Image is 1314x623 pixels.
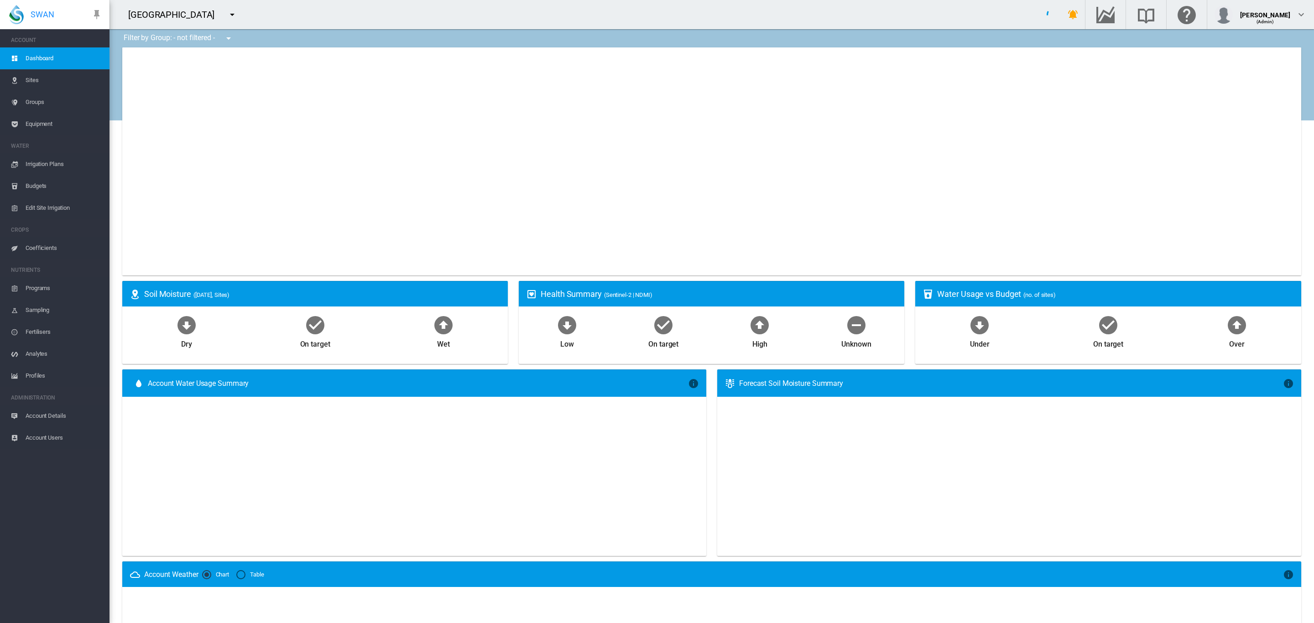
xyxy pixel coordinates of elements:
[26,299,102,321] span: Sampling
[1023,291,1056,298] span: (no. of sites)
[688,378,699,389] md-icon: icon-information
[181,336,192,349] div: Dry
[604,291,652,298] span: (Sentinel-2 | NDMI)
[725,378,735,389] md-icon: icon-thermometer-lines
[1097,314,1119,336] md-icon: icon-checkbox-marked-circle
[193,291,230,298] span: ([DATE], Sites)
[148,379,688,389] span: Account Water Usage Summary
[130,289,141,300] md-icon: icon-map-marker-radius
[1283,569,1294,580] md-icon: icon-information
[1064,5,1082,24] button: icon-bell-ring
[969,314,991,336] md-icon: icon-arrow-down-bold-circle
[91,9,102,20] md-icon: icon-pin
[652,314,674,336] md-icon: icon-checkbox-marked-circle
[11,263,102,277] span: NUTRIENTS
[841,336,871,349] div: Unknown
[437,336,450,349] div: Wet
[1226,314,1248,336] md-icon: icon-arrow-up-bold-circle
[223,33,234,44] md-icon: icon-menu-down
[11,33,102,47] span: ACCOUNT
[556,314,578,336] md-icon: icon-arrow-down-bold-circle
[9,5,24,24] img: SWAN-Landscape-Logo-Colour-drop.png
[31,9,54,20] span: SWAN
[223,5,241,24] button: icon-menu-down
[26,153,102,175] span: Irrigation Plans
[1068,9,1079,20] md-icon: icon-bell-ring
[128,8,223,21] div: [GEOGRAPHIC_DATA]
[26,69,102,91] span: Sites
[739,379,1283,389] div: Forecast Soil Moisture Summary
[1240,7,1290,16] div: [PERSON_NAME]
[1296,9,1307,20] md-icon: icon-chevron-down
[526,289,537,300] md-icon: icon-heart-box-outline
[749,314,771,336] md-icon: icon-arrow-up-bold-circle
[26,427,102,449] span: Account Users
[923,289,933,300] md-icon: icon-cup-water
[117,29,240,47] div: Filter by Group: - not filtered -
[845,314,867,336] md-icon: icon-minus-circle
[1095,9,1116,20] md-icon: Go to the Data Hub
[236,571,264,579] md-radio-button: Table
[1176,9,1198,20] md-icon: Click here for help
[300,336,330,349] div: On target
[304,314,326,336] md-icon: icon-checkbox-marked-circle
[1135,9,1157,20] md-icon: Search the knowledge base
[26,175,102,197] span: Budgets
[1257,19,1274,24] span: (Admin)
[11,223,102,237] span: CROPS
[144,288,501,300] div: Soil Moisture
[1283,378,1294,389] md-icon: icon-information
[133,378,144,389] md-icon: icon-water
[752,336,767,349] div: High
[26,343,102,365] span: Analytes
[26,365,102,387] span: Profiles
[1229,336,1245,349] div: Over
[176,314,198,336] md-icon: icon-arrow-down-bold-circle
[26,197,102,219] span: Edit Site Irrigation
[26,47,102,69] span: Dashboard
[1093,336,1123,349] div: On target
[26,277,102,299] span: Programs
[541,288,897,300] div: Health Summary
[219,29,238,47] button: icon-menu-down
[26,405,102,427] span: Account Details
[11,390,102,405] span: ADMINISTRATION
[26,113,102,135] span: Equipment
[26,91,102,113] span: Groups
[26,237,102,259] span: Coefficients
[202,571,229,579] md-radio-button: Chart
[937,288,1293,300] div: Water Usage vs Budget
[130,569,141,580] md-icon: icon-weather-cloudy
[970,336,990,349] div: Under
[227,9,238,20] md-icon: icon-menu-down
[144,570,198,580] div: Account Weather
[11,139,102,153] span: WATER
[26,321,102,343] span: Fertilisers
[648,336,678,349] div: On target
[1215,5,1233,24] img: profile.jpg
[433,314,454,336] md-icon: icon-arrow-up-bold-circle
[560,336,574,349] div: Low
